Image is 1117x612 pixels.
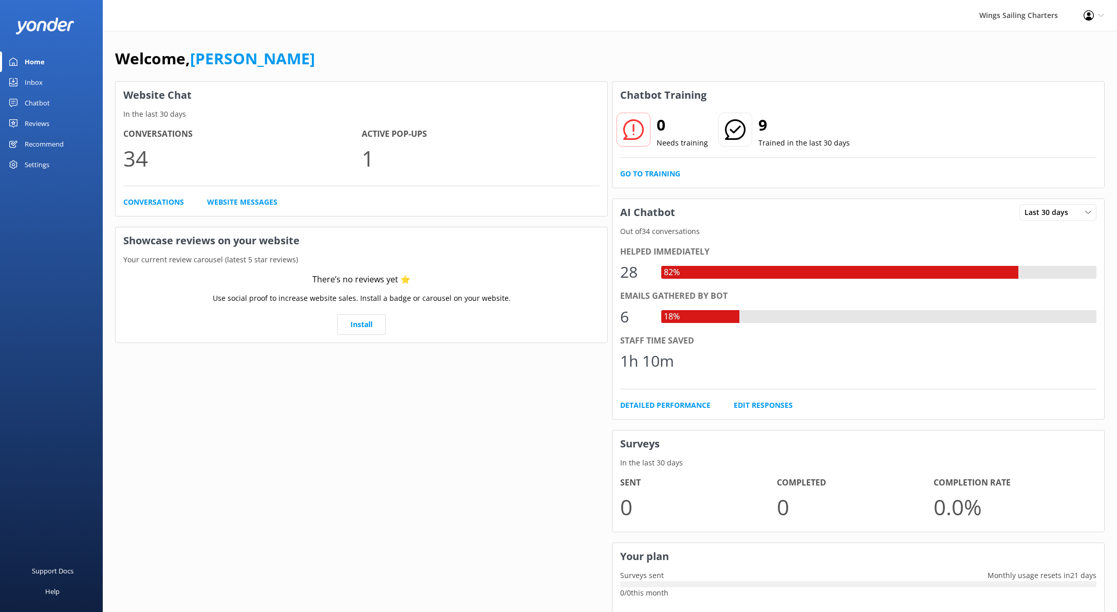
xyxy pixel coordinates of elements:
[115,46,315,71] h1: Welcome,
[612,570,672,581] p: Surveys sent
[362,141,600,175] p: 1
[612,543,1104,570] h3: Your plan
[758,137,850,149] p: Trained in the last 30 days
[620,587,1096,599] p: 0 / 0 this month
[116,227,607,254] h3: Showcase reviews on your website
[980,570,1104,581] p: Monthly usage resets in 21 days
[1025,207,1074,218] span: Last 30 days
[620,168,680,179] a: Go to Training
[25,72,43,93] div: Inbox
[612,430,1104,457] h3: Surveys
[116,254,607,265] p: Your current review carousel (latest 5 star reviews)
[620,476,777,490] h4: Sent
[620,245,1096,259] div: Helped immediately
[32,561,73,581] div: Support Docs
[25,154,49,175] div: Settings
[612,199,683,226] h3: AI Chatbot
[620,400,711,411] a: Detailed Performance
[612,457,1104,469] p: In the last 30 days
[123,128,362,141] h4: Conversations
[25,93,50,113] div: Chatbot
[337,314,386,335] a: Install
[620,349,674,373] div: 1h 10m
[116,109,607,120] p: In the last 30 days
[620,260,651,284] div: 28
[25,134,64,154] div: Recommend
[758,113,850,137] h2: 9
[116,82,607,109] h3: Website Chat
[123,141,362,175] p: 34
[25,113,49,134] div: Reviews
[734,400,793,411] a: Edit Responses
[620,334,1096,348] div: Staff time saved
[934,476,1090,490] h4: Completion Rate
[620,490,777,524] p: 0
[934,490,1090,524] p: 0.0 %
[312,273,411,286] div: There’s no reviews yet ⭐
[190,48,315,69] a: [PERSON_NAME]
[612,226,1104,237] p: Out of 34 conversations
[657,137,708,149] p: Needs training
[661,310,682,323] div: 18%
[25,51,45,72] div: Home
[123,196,184,208] a: Conversations
[657,113,708,137] h2: 0
[45,581,60,602] div: Help
[207,196,277,208] a: Website Messages
[612,82,714,109] h3: Chatbot Training
[620,290,1096,303] div: Emails gathered by bot
[777,476,934,490] h4: Completed
[15,17,75,34] img: yonder-white-logo.png
[213,293,511,304] p: Use social proof to increase website sales. Install a badge or carousel on your website.
[777,490,934,524] p: 0
[661,266,682,279] div: 82%
[362,128,600,141] h4: Active Pop-ups
[620,304,651,329] div: 6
